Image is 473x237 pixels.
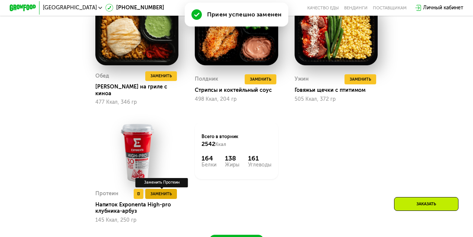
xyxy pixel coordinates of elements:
div: 161 [248,155,272,162]
button: Заменить [145,189,177,199]
div: 498 Ккал, 204 гр [195,96,278,102]
img: Success [191,9,202,20]
div: 505 Ккал, 372 гр [295,96,378,102]
div: 145 Ккал, 250 гр [95,217,178,223]
button: Заменить [145,71,177,81]
div: Ужин [295,74,309,84]
div: поставщикам [373,5,407,10]
div: 138 [225,155,239,162]
button: Заменить [345,74,376,84]
div: Заказать [394,197,458,211]
div: Протеин [95,189,118,199]
span: 2542 [201,140,215,147]
div: Белки [201,162,216,168]
div: Личный кабинет [423,4,463,12]
span: Заменить [150,191,172,197]
div: Жиры [225,162,239,168]
div: Углеводы [248,162,272,168]
span: Заменить [250,76,271,83]
div: Напиток Exponenta High-pro клубника-арбуз [95,202,184,215]
div: Всего в вторник [201,133,272,148]
a: Качество еды [307,5,339,10]
div: Заменить Протеин [136,178,188,187]
div: Прием успешно заменен [207,10,282,18]
a: [PHONE_NUMBER] [105,4,164,12]
span: Ккал [215,141,226,147]
span: [GEOGRAPHIC_DATA] [43,5,97,10]
div: Стрипсы и коктейльный соус [195,87,283,94]
span: Заменить [350,76,371,83]
span: Заменить [150,73,172,79]
div: Полдник [195,74,218,84]
div: [PERSON_NAME] на гриле с киноа [95,84,184,97]
div: 477 Ккал, 346 гр [95,99,178,105]
div: Обед [95,71,109,81]
button: Заменить [245,74,276,84]
div: Говяжьи щечки с птитимом [295,87,383,94]
div: 164 [201,155,216,162]
a: Вендинги [344,5,368,10]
